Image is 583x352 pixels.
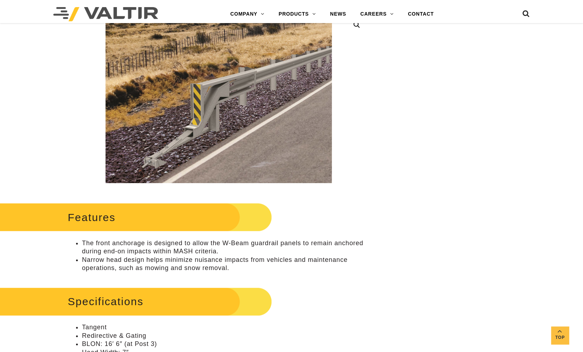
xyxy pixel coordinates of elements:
[82,323,369,331] li: Tangent
[401,7,441,21] a: CONTACT
[223,7,271,21] a: COMPANY
[271,7,323,21] a: PRODUCTS
[82,239,369,256] li: The front anchorage is designed to allow the W-Beam guardrail panels to remain anchored during en...
[323,7,353,21] a: NEWS
[53,7,158,21] img: Valtir
[551,334,569,342] span: Top
[82,256,369,273] li: Narrow head design helps minimize nuisance impacts from vehicles and maintenance operations, such...
[353,7,401,21] a: CAREERS
[82,332,369,340] li: Redirective & Gating
[551,326,569,344] a: Top
[82,340,369,348] li: BLON: 16′ 6″ (at Post 3)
